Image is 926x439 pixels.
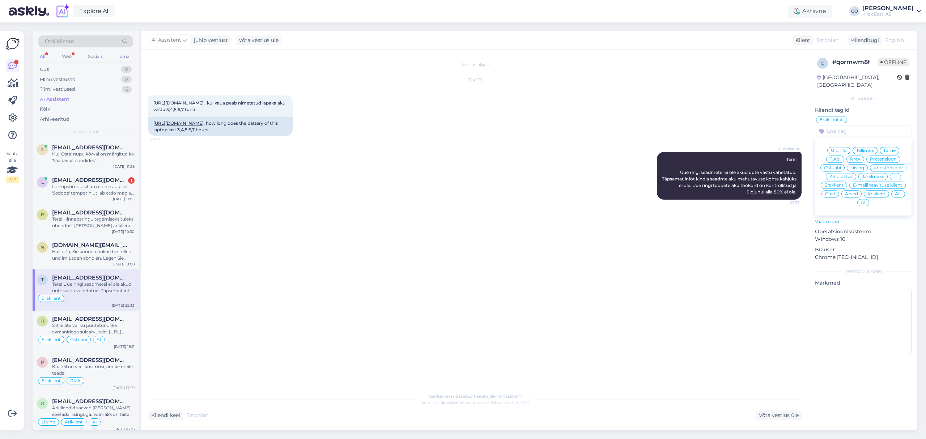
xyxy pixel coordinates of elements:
[52,242,127,248] span: nilsson99.ng@gmail.com
[186,412,208,419] span: Estonian
[849,6,859,16] div: GO
[52,274,127,281] span: t.kimask@gmail.com
[885,37,904,44] span: English
[38,52,47,61] div: All
[40,106,50,113] div: Kõik
[114,344,135,349] div: [DATE] 19:11
[41,212,44,217] span: p
[52,357,127,363] span: piretpalmi23@gmail.com
[70,337,87,342] span: Ostuabi
[817,74,897,89] div: [GEOGRAPHIC_DATA], [GEOGRAPHIC_DATA]
[41,147,43,152] span: j
[191,37,228,44] div: juhib vestlust
[830,157,841,161] span: T.Abi
[821,60,824,66] span: q
[421,400,529,405] span: Vestluse ülevõtmiseks vajutage
[895,192,901,196] span: AI-
[128,177,135,184] div: 1
[772,146,799,152] span: AI Assistent
[52,151,135,164] div: Kui 'Osta' nupu kõrval on märgitud ka 'Saadavus poodides' [PERSON_NAME], siis vajutades sinna näe...
[73,128,99,135] span: AI Assistent
[874,166,903,170] span: Koostöösoov
[42,420,55,424] span: Liising
[86,52,104,61] div: Socials
[113,196,135,202] div: [DATE] 11:05
[772,200,799,205] span: 22:33
[42,296,61,301] span: Eraklient
[829,174,853,179] span: Kindlustus
[150,136,178,142] span: 22:33
[52,316,127,322] span: heikojrv@gmail.com
[832,58,878,67] div: # qormwm8f
[60,52,73,61] div: Web
[428,393,522,399] span: Vestlus on määratud kasutajale AI Assistent
[824,183,844,187] span: Eraklient
[867,192,885,196] span: Äriklient
[816,37,838,44] span: Estonian
[41,277,44,282] span: t
[52,248,135,261] div: Hallo, Ja, Sie können online bestellen und im Laden abholen. Legen Sie dazu das Produkt in den Wa...
[893,174,897,179] span: IT
[112,303,135,308] div: [DATE] 22:33
[870,157,897,161] span: Pretensioon
[793,37,810,44] div: Klient
[815,253,912,261] p: Chrome [TECHNICAL_ID]
[112,229,135,234] div: [DATE] 10:30
[815,235,912,243] p: Windows 10
[40,96,69,103] div: AI Assistent
[73,5,115,17] a: Explore AI
[40,66,49,73] div: Uus
[112,426,135,432] div: [DATE] 16:36
[850,157,861,161] span: RMA
[153,100,286,112] span: , kui kaua peab nimetatud läpaka aku vastu 3,4,5,6,7 tundi
[42,337,61,342] span: Eraklient
[113,164,135,169] div: [DATE] 11:28
[815,95,912,102] div: Kliendi info
[862,174,884,179] span: Järelmaks
[878,58,909,66] span: Offline
[41,401,44,406] span: O
[848,37,879,44] div: Klienditugi
[153,100,204,106] a: [URL][DOMAIN_NAME]
[70,379,81,383] span: RMA
[815,218,912,225] p: Vaata edasi ...
[831,148,847,153] span: Üldinfo
[42,379,61,383] span: Eraklient
[52,405,135,418] div: Ärikliendid saavad [PERSON_NAME] soetada liisinguga. Võimalik on täita päringuvorm siit lingilt: ...
[121,76,132,83] div: 0
[148,412,180,419] div: Kliendi keel
[52,281,135,294] div: Tere! Uue ringi seadmetel ei ole akud uute vastu vahetatud. Täpsemat infot kindla seadme aku mahu...
[236,35,281,45] div: Võta vestlus üle
[52,363,135,376] div: Kui teil on veel küsimusi, andke meile teada.
[65,420,83,424] span: Äriklient
[815,268,912,275] div: [PERSON_NAME]
[41,318,44,324] span: h
[756,410,802,420] div: Võta vestlus üle
[52,398,127,405] span: Oskar100@mail.ee
[97,337,101,342] span: AI
[883,148,896,153] span: Tarne
[815,125,912,136] input: Lisa tag
[815,279,912,287] p: Märkmed
[815,246,912,253] p: Brauser
[788,5,832,18] div: Aktiivne
[6,176,19,183] div: 2 / 3
[55,4,70,19] img: explore-ai
[41,179,44,185] span: L
[862,5,914,11] div: [PERSON_NAME]
[52,144,127,151] span: jessu.liitvee@gmail.com
[148,117,293,136] div: , how long does the battery of this laptop last 3,4,5,6,7 hours
[118,52,133,61] div: Email
[45,38,74,45] span: Otsi kliente
[40,86,75,93] div: Tiimi vestlused
[92,420,97,424] span: AI
[825,192,836,196] span: Chat
[6,150,19,183] div: Vaata siia
[153,120,204,126] a: [URL][DOMAIN_NAME]
[862,5,922,17] a: [PERSON_NAME]Klick Eesti AS
[820,118,839,122] span: Eraklient
[148,61,802,68] div: Vestlus algas
[41,244,44,250] span: n
[824,166,841,170] span: Ostuabi
[489,400,529,405] i: „Võtke vestlus üle”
